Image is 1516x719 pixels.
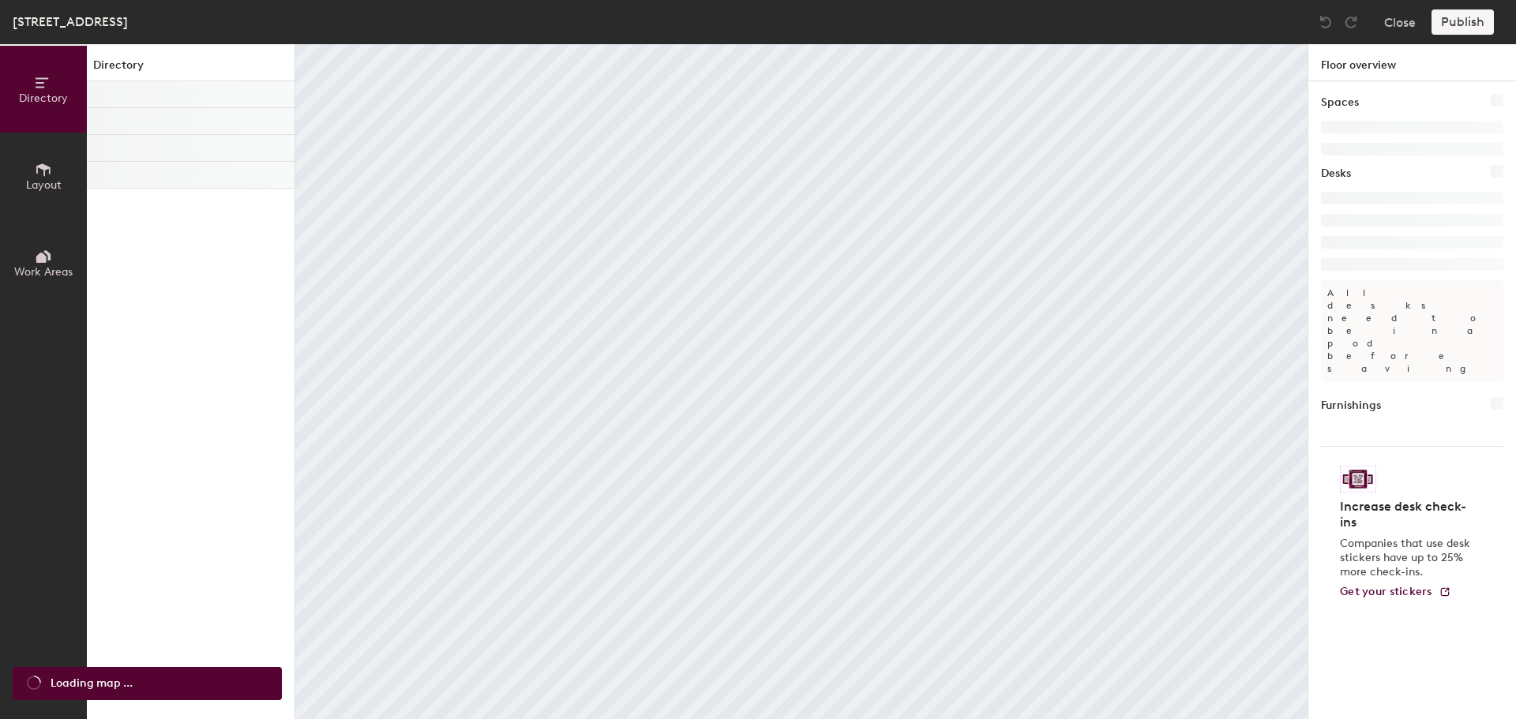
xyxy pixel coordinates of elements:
[14,265,73,279] span: Work Areas
[1340,499,1475,530] h4: Increase desk check-ins
[26,178,62,192] span: Layout
[1321,397,1381,414] h1: Furnishings
[1340,586,1451,599] a: Get your stickers
[1340,466,1376,492] img: Sticker logo
[1318,14,1334,30] img: Undo
[13,12,128,32] div: [STREET_ADDRESS]
[19,92,68,105] span: Directory
[1321,280,1503,381] p: All desks need to be in a pod before saving
[51,675,133,692] span: Loading map ...
[1340,537,1475,579] p: Companies that use desk stickers have up to 25% more check-ins.
[1343,14,1359,30] img: Redo
[295,44,1308,719] canvas: Map
[1321,165,1351,182] h1: Desks
[1384,9,1416,35] button: Close
[1321,94,1359,111] h1: Spaces
[1308,44,1516,81] h1: Floor overview
[1340,585,1432,598] span: Get your stickers
[87,57,295,81] h1: Directory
